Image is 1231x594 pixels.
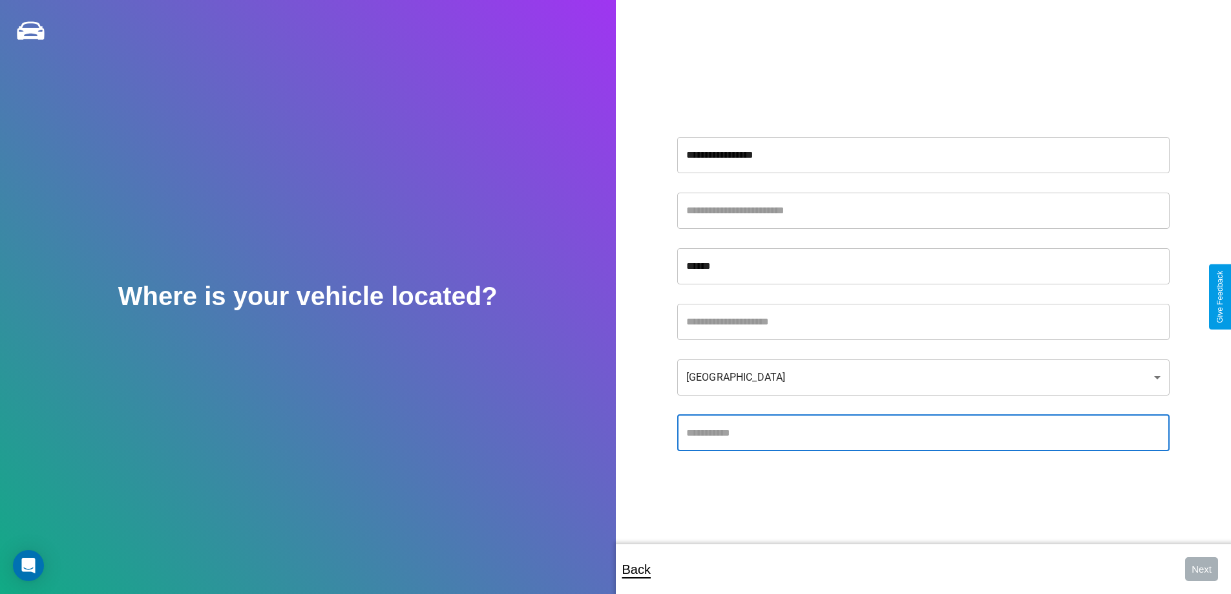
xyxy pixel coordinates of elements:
p: Back [622,558,651,581]
div: Give Feedback [1215,271,1225,323]
button: Next [1185,557,1218,581]
div: Open Intercom Messenger [13,550,44,581]
h2: Where is your vehicle located? [118,282,498,311]
div: [GEOGRAPHIC_DATA] [677,359,1170,396]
